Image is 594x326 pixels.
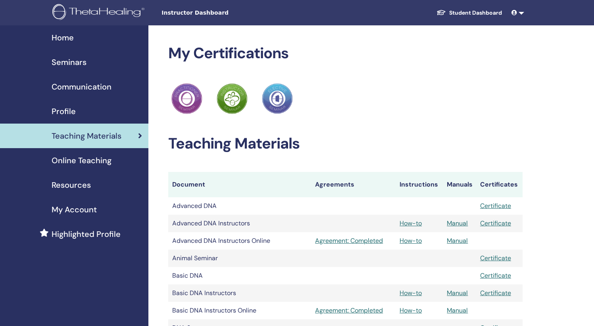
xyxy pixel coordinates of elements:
span: Highlighted Profile [52,228,121,240]
th: Document [168,172,311,197]
td: Advanced DNA [168,197,311,215]
span: Online Teaching [52,154,111,166]
span: Communication [52,81,111,93]
a: How-to [400,236,422,245]
a: Certificate [480,219,511,227]
td: Basic DNA Instructors [168,284,311,302]
a: Manual [447,289,468,297]
a: How-to [400,219,422,227]
a: Agreement: Completed [315,306,392,315]
td: Advanced DNA Instructors Online [168,232,311,250]
span: My Account [52,204,97,215]
a: Certificate [480,289,511,297]
td: Basic DNA [168,267,311,284]
a: Certificate [480,271,511,280]
a: Agreement: Completed [315,236,392,246]
a: Student Dashboard [430,6,508,20]
img: graduation-cap-white.svg [436,9,446,16]
img: logo.png [52,4,147,22]
img: Practitioner [262,83,293,114]
td: Animal Seminar [168,250,311,267]
td: Basic DNA Instructors Online [168,302,311,319]
h2: My Certifications [168,44,523,63]
a: Certificate [480,254,511,262]
th: Manuals [443,172,476,197]
span: Seminars [52,56,87,68]
span: Teaching Materials [52,130,121,142]
a: Certificate [480,202,511,210]
img: Practitioner [171,83,202,114]
a: Manual [447,306,468,315]
span: Profile [52,105,76,117]
a: Manual [447,219,468,227]
a: Manual [447,236,468,245]
th: Certificates [476,172,523,197]
th: Instructions [396,172,443,197]
a: How-to [400,306,422,315]
th: Agreements [311,172,396,197]
img: Practitioner [217,83,248,114]
span: Resources [52,179,91,191]
a: How-to [400,289,422,297]
td: Advanced DNA Instructors [168,215,311,232]
h2: Teaching Materials [168,135,523,153]
span: Home [52,32,74,44]
span: Instructor Dashboard [161,9,281,17]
